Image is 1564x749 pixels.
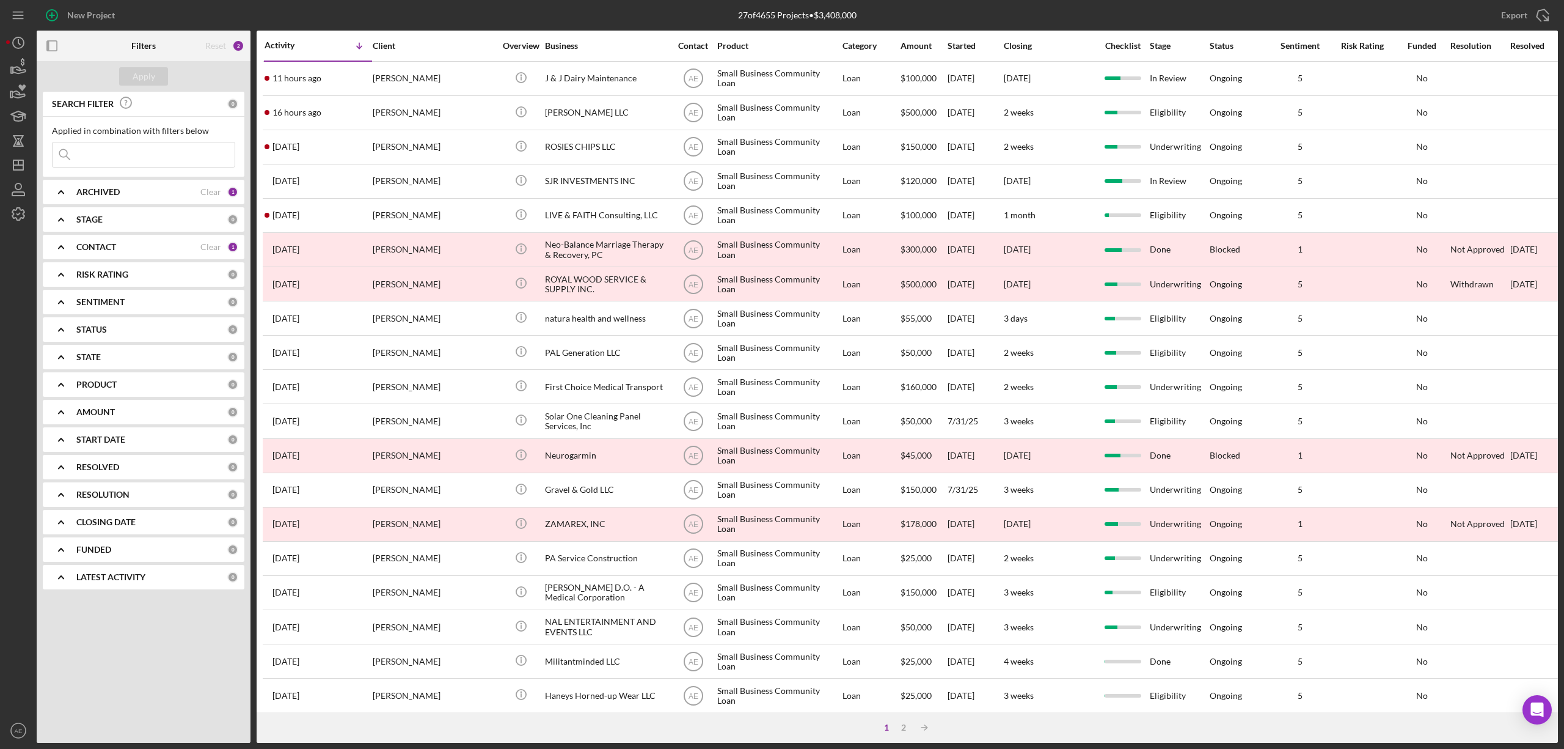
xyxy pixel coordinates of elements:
[901,302,946,334] div: $55,000
[842,41,899,51] div: Category
[227,98,238,109] div: 0
[901,474,946,506] div: $150,000
[227,324,238,335] div: 0
[1004,484,1034,495] time: 3 weeks
[948,611,1003,643] div: [DATE]
[272,622,299,632] time: 2025-08-05 19:43
[1394,108,1449,117] div: No
[545,234,667,266] div: Neo-Balance Marriage Therapy & Recovery, PC
[1210,588,1242,597] div: Ongoing
[1097,41,1149,51] div: Checklist
[1394,245,1449,254] div: No
[227,379,238,390] div: 0
[1394,416,1449,426] div: No
[948,508,1003,541] div: [DATE]
[842,645,899,677] div: Loan
[272,485,299,495] time: 2025-08-11 22:26
[76,215,103,224] b: STAGE
[717,41,839,51] div: Product
[717,268,839,300] div: Small Business Community Loan
[265,40,318,50] div: Activity
[1210,416,1242,426] div: Ongoing
[227,517,238,528] div: 0
[717,405,839,437] div: Small Business Community Loan
[76,407,115,417] b: AMOUNT
[1450,41,1509,51] div: Resolution
[545,371,667,403] div: First Choice Medical Transport
[272,382,299,392] time: 2025-08-15 03:42
[688,177,698,186] text: AE
[227,242,238,253] div: 1
[227,544,238,555] div: 0
[688,589,698,597] text: AE
[1210,41,1268,51] div: Status
[688,555,698,563] text: AE
[948,268,1003,300] div: [DATE]
[373,405,495,437] div: [PERSON_NAME]
[227,489,238,500] div: 0
[717,131,839,163] div: Small Business Community Loan
[717,611,839,643] div: Small Business Community Loan
[948,577,1003,609] div: [DATE]
[1150,268,1208,300] div: Underwriting
[948,302,1003,334] div: [DATE]
[842,234,899,266] div: Loan
[545,542,667,575] div: PA Service Construction
[842,268,899,300] div: Loan
[1004,347,1034,358] time: 2 weeks
[1150,371,1208,403] div: Underwriting
[1150,440,1208,472] div: Done
[272,451,299,460] time: 2025-08-12 11:28
[1210,314,1242,323] div: Ongoing
[1004,210,1036,220] time: 1 month
[1270,245,1331,254] div: 1
[545,165,667,197] div: SJR INVESTMENTS INC
[272,73,321,83] time: 2025-08-22 05:35
[1270,314,1331,323] div: 5
[52,99,114,109] b: SEARCH FILTER
[1150,405,1208,437] div: Eligibility
[717,302,839,334] div: Small Business Community Loan
[1210,176,1242,186] div: Ongoing
[545,62,667,95] div: J & J Dairy Maintenance
[948,440,1003,472] div: [DATE]
[717,371,839,403] div: Small Business Community Loan
[1004,244,1031,254] time: [DATE]
[948,62,1003,95] div: [DATE]
[76,572,145,582] b: LATEST ACTIVITY
[227,269,238,280] div: 0
[272,245,299,254] time: 2025-08-20 22:49
[1150,199,1208,232] div: Eligibility
[1394,41,1449,51] div: Funded
[842,542,899,575] div: Loan
[688,418,698,426] text: AE
[272,314,299,323] time: 2025-08-20 19:54
[1150,474,1208,506] div: Underwriting
[948,234,1003,266] div: [DATE]
[227,186,238,197] div: 1
[37,3,127,28] button: New Project
[131,41,156,51] b: Filters
[200,242,221,252] div: Clear
[1270,108,1331,117] div: 5
[1270,73,1331,83] div: 5
[1210,553,1242,563] div: Ongoing
[373,199,495,232] div: [PERSON_NAME]
[373,302,495,334] div: [PERSON_NAME]
[901,62,946,95] div: $100,000
[1210,210,1242,220] div: Ongoing
[842,508,899,541] div: Loan
[373,542,495,575] div: [PERSON_NAME]
[227,572,238,583] div: 0
[842,474,899,506] div: Loan
[1004,73,1031,83] time: [DATE]
[1394,142,1449,152] div: No
[545,645,667,677] div: Militantminded LLC
[1210,657,1242,666] div: Ongoing
[717,542,839,575] div: Small Business Community Loan
[901,440,946,472] div: $45,000
[1004,279,1031,289] time: [DATE]
[1004,175,1031,186] time: [DATE]
[76,517,136,527] b: CLOSING DATE
[1270,622,1331,632] div: 5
